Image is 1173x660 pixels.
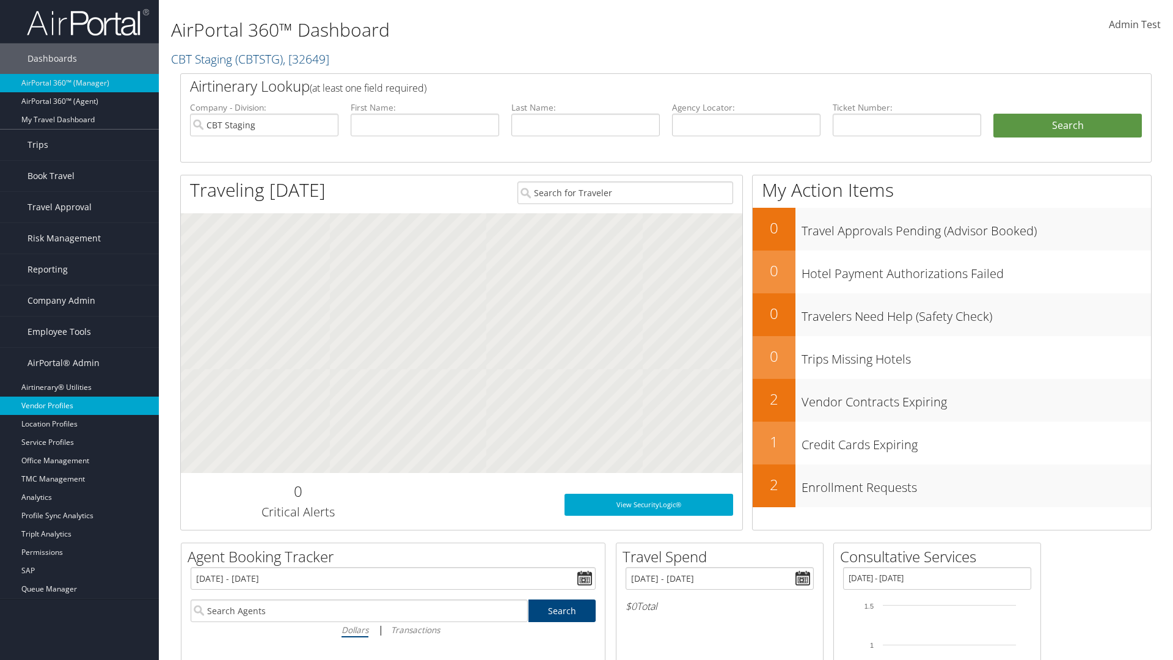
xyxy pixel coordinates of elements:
[626,599,814,613] h6: Total
[27,317,91,347] span: Employee Tools
[802,259,1151,282] h3: Hotel Payment Authorizations Failed
[753,303,795,324] h2: 0
[753,464,1151,507] a: 2Enrollment Requests
[753,431,795,452] h2: 1
[802,473,1151,496] h3: Enrollment Requests
[391,624,440,636] i: Transactions
[993,114,1142,138] button: Search
[833,101,981,114] label: Ticket Number:
[753,251,1151,293] a: 0Hotel Payment Authorizations Failed
[565,494,733,516] a: View SecurityLogic®
[517,182,733,204] input: Search for Traveler
[1109,18,1161,31] span: Admin Test
[171,17,831,43] h1: AirPortal 360™ Dashboard
[171,51,329,67] a: CBT Staging
[672,101,820,114] label: Agency Locator:
[190,504,406,521] h3: Critical Alerts
[802,302,1151,325] h3: Travelers Need Help (Safety Check)
[626,599,637,613] span: $0
[342,624,368,636] i: Dollars
[1109,6,1161,44] a: Admin Test
[753,336,1151,379] a: 0Trips Missing Hotels
[753,379,1151,422] a: 2Vendor Contracts Expiring
[27,254,68,285] span: Reporting
[802,345,1151,368] h3: Trips Missing Hotels
[753,389,795,409] h2: 2
[753,474,795,495] h2: 2
[27,192,92,222] span: Travel Approval
[623,546,823,567] h2: Travel Spend
[753,260,795,281] h2: 0
[283,51,329,67] span: , [ 32649 ]
[870,642,874,649] tspan: 1
[27,43,77,74] span: Dashboards
[753,208,1151,251] a: 0Travel Approvals Pending (Advisor Booked)
[802,430,1151,453] h3: Credit Cards Expiring
[27,8,149,37] img: airportal-logo.png
[190,177,326,203] h1: Traveling [DATE]
[802,387,1151,411] h3: Vendor Contracts Expiring
[27,285,95,316] span: Company Admin
[190,76,1061,97] h2: Airtinerary Lookup
[188,546,605,567] h2: Agent Booking Tracker
[27,348,100,378] span: AirPortal® Admin
[753,346,795,367] h2: 0
[511,101,660,114] label: Last Name:
[27,161,75,191] span: Book Travel
[190,481,406,502] h2: 0
[27,223,101,254] span: Risk Management
[190,101,338,114] label: Company - Division:
[351,101,499,114] label: First Name:
[191,622,596,637] div: |
[27,130,48,160] span: Trips
[753,177,1151,203] h1: My Action Items
[802,216,1151,240] h3: Travel Approvals Pending (Advisor Booked)
[840,546,1040,567] h2: Consultative Services
[864,603,874,610] tspan: 1.5
[753,293,1151,336] a: 0Travelers Need Help (Safety Check)
[235,51,283,67] span: ( CBTSTG )
[310,81,426,95] span: (at least one field required)
[191,599,528,622] input: Search Agents
[753,422,1151,464] a: 1Credit Cards Expiring
[528,599,596,622] a: Search
[753,218,795,238] h2: 0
